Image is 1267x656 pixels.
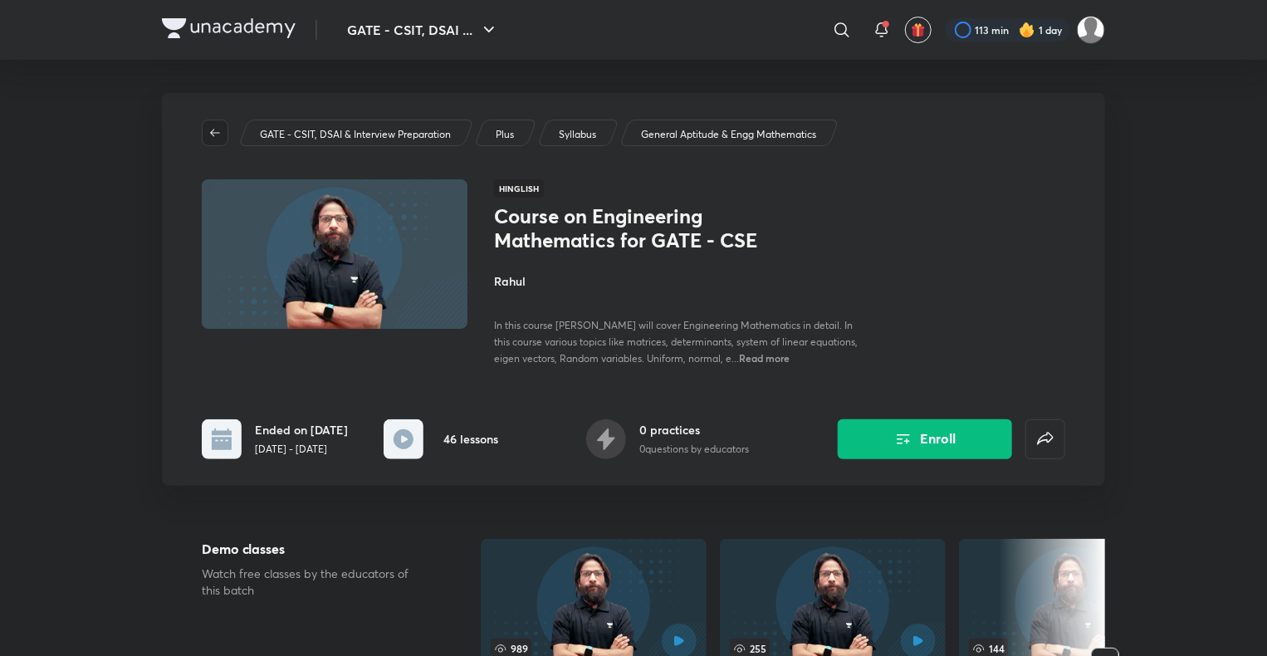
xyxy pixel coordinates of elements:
h6: 46 lessons [443,430,498,448]
p: Plus [496,127,514,142]
span: In this course [PERSON_NAME] will cover Engineering Mathematics in detail. In this course various... [494,319,858,365]
p: General Aptitude & Engg Mathematics [641,127,816,142]
img: streak [1019,22,1035,38]
a: Syllabus [556,127,599,142]
button: GATE - CSIT, DSAI ... [337,13,509,47]
span: Read more [739,351,790,365]
span: Hinglish [494,179,544,198]
p: 0 questions by educators [639,442,749,457]
img: avatar [911,22,926,37]
img: Somya P [1077,16,1105,44]
a: Plus [493,127,517,142]
h6: 0 practices [639,421,749,438]
h4: Rahul [494,272,866,290]
button: avatar [905,17,932,43]
a: General Aptitude & Engg Mathematics [638,127,819,142]
h6: Ended on [DATE] [255,421,348,438]
p: [DATE] - [DATE] [255,442,348,457]
a: GATE - CSIT, DSAI & Interview Preparation [257,127,454,142]
p: Syllabus [559,127,596,142]
img: Company Logo [162,18,296,38]
p: GATE - CSIT, DSAI & Interview Preparation [260,127,451,142]
p: Watch free classes by the educators of this batch [202,565,428,599]
button: Enroll [838,419,1012,459]
a: Company Logo [162,18,296,42]
h5: Demo classes [202,539,428,559]
button: false [1025,419,1065,459]
img: Thumbnail [199,178,470,330]
h1: Course on Engineering Mathematics for GATE - CSE [494,204,766,252]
